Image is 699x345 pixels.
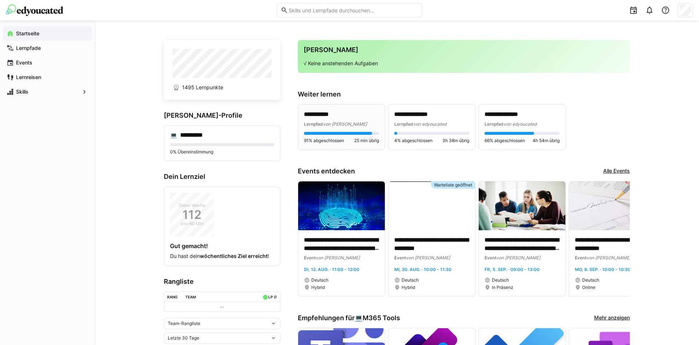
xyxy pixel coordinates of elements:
[354,138,379,144] span: 25 min übrig
[168,335,199,341] span: Letzte 30 Tage
[388,181,475,230] img: image
[485,138,525,144] span: 66% abgeschlossen
[582,277,599,283] span: Deutsch
[304,46,624,54] h3: [PERSON_NAME]
[394,255,406,260] span: Event
[298,167,355,175] h3: Events entdecken
[170,149,274,155] p: 0% Übereinstimmung
[594,314,630,322] a: Mehr anzeigen
[413,121,446,127] span: von edyoucated
[503,121,537,127] span: von edyoucated
[575,255,587,260] span: Event
[185,295,196,299] div: Team
[268,295,273,299] div: LP
[164,173,280,181] h3: Dein Lernziel
[170,252,274,260] p: Du hast dein !
[304,60,624,67] p: √ Keine anstehenden Aufgaben
[533,138,560,144] span: 4h 54m übrig
[298,90,630,98] h3: Weiter lernen
[434,182,472,188] span: Warteliste geöffnet
[274,293,277,299] a: ø
[394,138,433,144] span: 4% abgeschlossen
[304,121,323,127] span: Lernpfad
[485,255,496,260] span: Event
[575,267,631,272] span: Mo, 8. Sep. · 10:00 - 10:30
[164,111,280,119] h3: [PERSON_NAME]-Profile
[311,277,328,283] span: Deutsch
[485,267,540,272] span: Fr, 5. Sep. · 09:00 - 13:00
[170,242,274,250] h4: Gut gemacht!
[200,253,268,259] strong: wöchentliches Ziel erreicht
[406,255,450,260] span: von [PERSON_NAME]
[323,121,367,127] span: von [PERSON_NAME]
[587,255,631,260] span: von [PERSON_NAME]
[496,255,540,260] span: von [PERSON_NAME]
[479,181,565,230] img: image
[402,277,419,283] span: Deutsch
[355,314,400,322] div: 💻️
[442,138,469,144] span: 3h 38m übrig
[288,7,418,13] input: Skills und Lernpfade durchsuchen…
[582,285,595,290] span: Online
[170,132,177,139] div: 💻️
[492,285,513,290] span: In Präsenz
[603,167,630,175] a: Alle Events
[168,321,200,326] span: Team-Rangliste
[394,121,413,127] span: Lernpfad
[304,255,316,260] span: Event
[394,267,451,272] span: Mi, 20. Aug. · 10:00 - 11:30
[316,255,360,260] span: von [PERSON_NAME]
[363,314,400,322] span: M365 Tools
[569,181,656,230] img: image
[485,121,503,127] span: Lernpfad
[311,285,325,290] span: Hybrid
[492,277,509,283] span: Deutsch
[304,138,344,144] span: 91% abgeschlossen
[167,295,178,299] div: Rang
[164,278,280,286] h3: Rangliste
[402,285,415,290] span: Hybrid
[182,84,223,91] span: 1495 Lernpunkte
[298,314,400,322] h3: Empfehlungen für
[298,181,385,230] img: image
[304,267,359,272] span: Di, 12. Aug. · 11:00 - 12:00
